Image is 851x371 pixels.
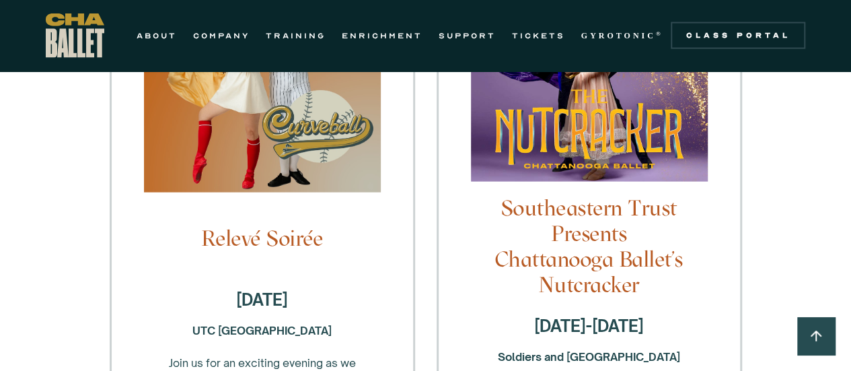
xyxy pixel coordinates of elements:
a: home [46,13,104,58]
strong: GYROTONIC [581,31,656,40]
sup: ® [656,30,663,37]
a: SUPPORT [439,28,496,44]
strong: Soldiers and [GEOGRAPHIC_DATA] [498,350,680,364]
h4: [DATE]-[DATE] [471,315,708,337]
a: ABOUT [137,28,177,44]
div: Class Portal [679,30,797,41]
strong: [DATE] [236,290,288,310]
strong: UTC [GEOGRAPHIC_DATA] [192,324,332,337]
h4: Relevé Soirée [144,226,381,251]
a: GYROTONIC® [581,28,663,44]
a: TICKETS [512,28,565,44]
a: COMPANY [193,28,250,44]
a: Class Portal [671,22,805,49]
a: ENRICHMENT [342,28,422,44]
a: TRAINING [266,28,326,44]
h4: Southeastern Trust Presents Chattanooga Ballet's Nutcracker [471,195,708,298]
